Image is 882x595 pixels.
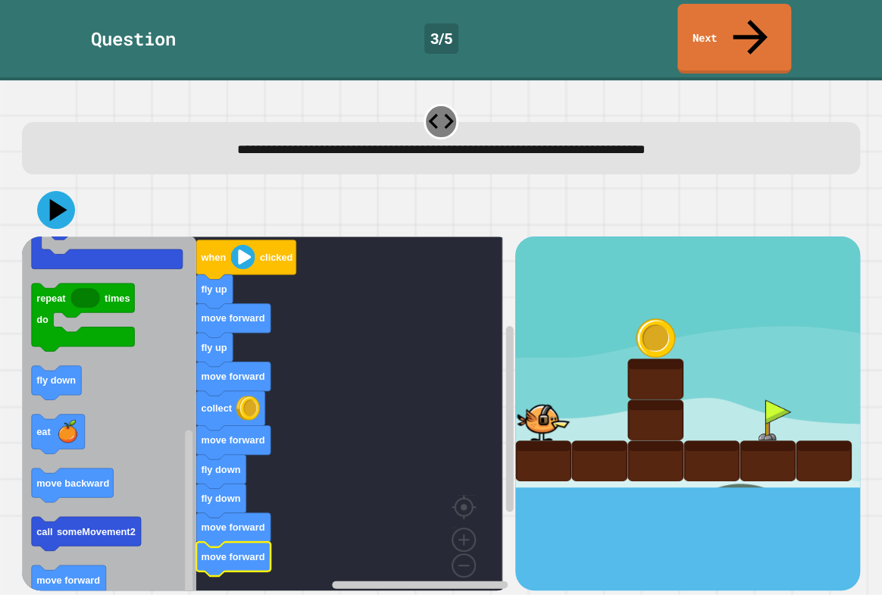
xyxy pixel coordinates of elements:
a: Next [677,4,791,74]
text: when [201,252,227,263]
text: someMovement2 [57,525,136,537]
text: fly down [202,463,241,474]
text: eat [36,426,51,437]
text: do [36,314,48,325]
text: move forward [202,550,265,562]
text: call [36,525,52,537]
text: fly up [202,283,227,295]
div: 3 / 5 [424,23,458,54]
text: move forward [202,371,265,382]
text: move forward [36,574,100,585]
text: collect [202,402,233,414]
div: Question [91,25,176,52]
text: clicked [260,252,292,263]
text: fly down [202,493,241,504]
text: repeat [36,292,66,303]
text: move backward [36,477,109,488]
text: move forward [202,521,265,533]
text: fly down [36,374,76,386]
div: Blockly Workspace [22,236,515,590]
text: move forward [202,434,265,446]
text: move forward [202,312,265,324]
text: times [105,292,130,303]
text: fly up [202,341,227,352]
